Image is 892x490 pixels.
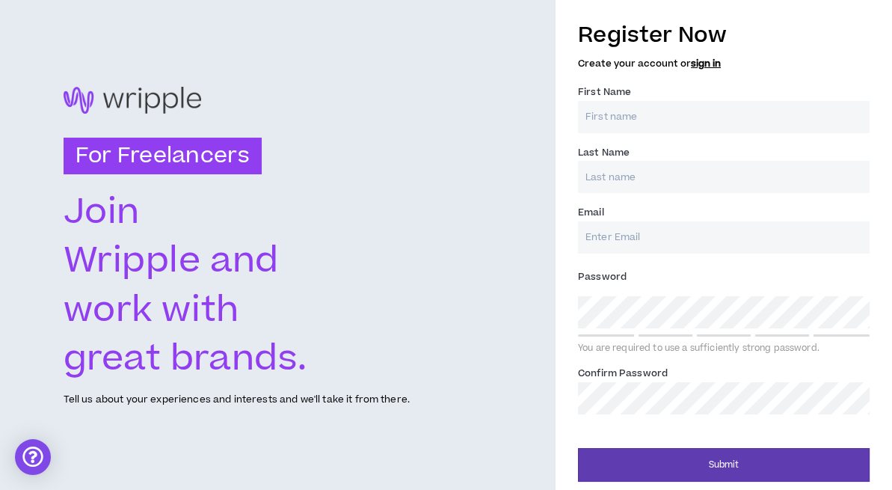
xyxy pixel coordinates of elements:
[64,284,239,334] text: work with
[578,19,870,51] h3: Register Now
[578,200,604,224] label: Email
[64,138,262,175] h3: For Freelancers
[578,448,870,482] button: Submit
[64,187,140,237] text: Join
[578,80,631,104] label: First Name
[578,101,870,133] input: First name
[578,161,870,193] input: Last name
[578,58,870,69] h5: Create your account or
[578,343,870,355] div: You are required to use a sufficiently strong password.
[578,221,870,254] input: Enter Email
[691,57,721,70] a: sign in
[578,361,668,385] label: Confirm Password
[578,141,630,165] label: Last Name
[64,236,279,286] text: Wripple and
[64,333,307,383] text: great brands.
[15,439,51,475] div: Open Intercom Messenger
[578,270,627,284] span: Password
[64,393,410,407] p: Tell us about your experiences and interests and we'll take it from there.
